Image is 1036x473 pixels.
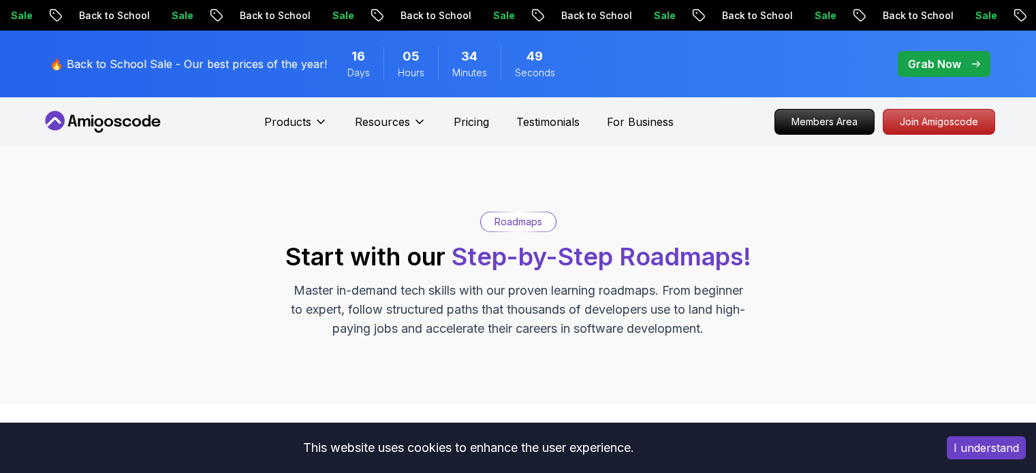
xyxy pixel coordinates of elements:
[321,9,365,22] p: Sale
[454,114,489,130] a: Pricing
[482,9,526,22] p: Sale
[264,114,328,141] button: Products
[947,436,1026,459] button: Accept cookies
[264,114,311,130] p: Products
[711,9,804,22] p: Back to School
[229,9,321,22] p: Back to School
[607,114,674,130] a: For Business
[550,9,643,22] p: Back to School
[161,9,204,22] p: Sale
[804,9,847,22] p: Sale
[872,9,964,22] p: Back to School
[452,242,751,272] span: Step-by-Step Roadmaps!
[289,281,747,338] p: Master in-demand tech skills with our proven learning roadmaps. From beginner to expert, follow s...
[643,9,687,22] p: Sale
[452,66,487,80] span: Minutes
[883,110,994,134] p: Join Amigoscode
[495,215,542,229] p: Roadmaps
[390,9,482,22] p: Back to School
[461,47,477,66] span: 34 Minutes
[908,56,961,72] p: Grab Now
[516,114,580,130] a: Testimonials
[68,9,161,22] p: Back to School
[774,109,875,135] a: Members Area
[964,9,1008,22] p: Sale
[285,243,751,270] h2: Start with our
[351,47,365,66] span: 16 Days
[10,433,926,463] div: This website uses cookies to enhance the user experience.
[515,66,555,80] span: Seconds
[775,110,874,134] p: Members Area
[883,109,995,135] a: Join Amigoscode
[355,114,410,130] p: Resources
[403,47,420,66] span: 5 Hours
[50,56,327,72] p: 🔥 Back to School Sale - Our best prices of the year!
[355,114,426,141] button: Resources
[527,47,543,66] span: 49 Seconds
[398,66,424,80] span: Hours
[347,66,370,80] span: Days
